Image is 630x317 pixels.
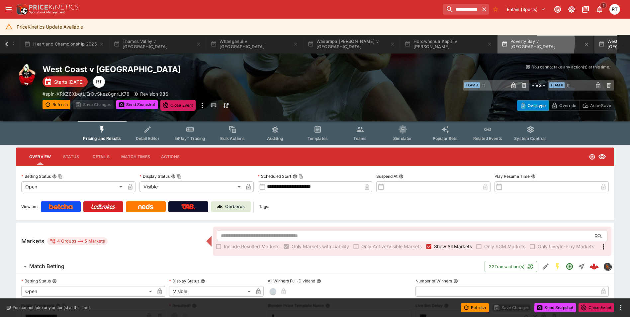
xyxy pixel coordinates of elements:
p: Auto-Save [590,102,611,109]
button: Wairarapa [PERSON_NAME] v [GEOGRAPHIC_DATA] [304,35,399,53]
button: Notifications [593,3,605,15]
span: Teams [353,136,367,141]
button: Match Betting [16,260,485,273]
span: Popular Bets [433,136,458,141]
button: Overview [24,149,56,165]
button: Copy To Clipboard [177,174,182,179]
p: All Winners Full-Dividend [268,278,315,284]
span: Auditing [267,136,283,141]
button: Refresh [461,303,489,312]
span: Only Active/Visible Markets [361,243,422,250]
button: Close Event [579,303,614,312]
h5: Markets [21,237,45,245]
img: PriceKinetics [29,5,78,10]
a: b2cc488f-d9ab-47a8-b0e2-9bf33d2d9c5e [587,260,601,273]
img: logo-cerberus--red.svg [589,262,599,271]
img: Neds [138,204,153,209]
button: Actions [155,149,185,165]
span: Only Live/In-Play Markets [538,243,594,250]
button: Scheduled StartCopy To Clipboard [293,174,297,179]
svg: Open [589,154,595,160]
button: Number of Winners [453,279,458,283]
button: Open [592,230,604,242]
div: Richard Tatton [609,4,620,15]
svg: Open [566,263,574,270]
button: No Bookmarks [490,4,501,15]
label: View on : [21,201,38,212]
p: Number of Winners [415,278,452,284]
div: Start From [517,100,614,111]
button: 22Transaction(s) [485,261,537,272]
span: Include Resulted Markets [224,243,279,250]
button: Connected to PK [552,3,564,15]
p: Display Status [169,278,199,284]
button: Copy To Clipboard [58,174,63,179]
button: Details [86,149,116,165]
p: Copy To Clipboard [43,90,130,97]
img: PriceKinetics Logo [15,3,28,16]
button: Copy To Clipboard [299,174,303,179]
div: Visible [169,286,253,297]
button: Open [564,261,576,272]
span: Bulk Actions [220,136,245,141]
button: Suspend At [399,174,404,179]
img: TabNZ [181,204,195,209]
p: Cerberus [225,203,245,210]
div: Open [21,286,154,297]
button: Refresh [43,100,70,109]
img: Ladbrokes [91,204,115,209]
img: Sportsbook Management [29,11,65,14]
p: You cannot take any action(s) at this time. [13,305,91,311]
span: Team B [549,82,565,88]
div: Visible [139,181,243,192]
p: Suspend At [376,173,398,179]
div: Richard Tatton [93,76,105,88]
a: Cerberus [211,201,251,212]
p: Revision 986 [140,90,168,97]
img: Cerberus [217,204,223,209]
button: Display Status [201,279,205,283]
span: Pricing and Results [83,136,121,141]
button: Match Times [116,149,155,165]
button: Send Snapshot [534,303,576,312]
div: b2cc488f-d9ab-47a8-b0e2-9bf33d2d9c5e [589,262,599,271]
svg: Visible [598,153,606,161]
button: Whanganui v [GEOGRAPHIC_DATA] [207,35,302,53]
label: Tags: [259,201,269,212]
span: Only Markets with Liability [292,243,349,250]
span: InPlay™ Trading [175,136,205,141]
span: Templates [308,136,328,141]
p: You cannot take any action(s) at this time. [532,64,610,70]
p: Scheduled Start [258,173,291,179]
span: Only SGM Markets [484,243,525,250]
button: SGM Enabled [552,261,564,272]
p: Starts [DATE] [54,78,84,85]
h2: Copy To Clipboard [43,64,328,74]
button: Heartland Championship 2025 [20,35,108,53]
button: Edit Detail [540,261,552,272]
div: Event type filters [78,121,552,145]
img: sportingsolutions [604,263,611,270]
span: Detail Editor [136,136,159,141]
button: Betting StatusCopy To Clipboard [52,174,57,179]
div: Open [21,181,125,192]
p: Override [559,102,576,109]
button: Straight [576,261,587,272]
button: Toggle light/dark mode [566,3,578,15]
p: Overtype [528,102,546,109]
span: Simulator [393,136,412,141]
button: open drawer [3,3,15,15]
svg: More [599,243,607,251]
span: 1 [600,2,607,9]
div: 4 Groups 5 Markets [50,237,105,245]
span: Show All Markets [434,243,472,250]
span: Team A [464,82,480,88]
button: Play Resume Time [531,174,536,179]
button: Poverty Bay v [GEOGRAPHIC_DATA] [497,35,593,53]
img: rugby_union.png [16,64,37,85]
button: Select Tenant [503,4,550,15]
button: Status [56,149,86,165]
p: Display Status [139,173,170,179]
p: Betting Status [21,173,51,179]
